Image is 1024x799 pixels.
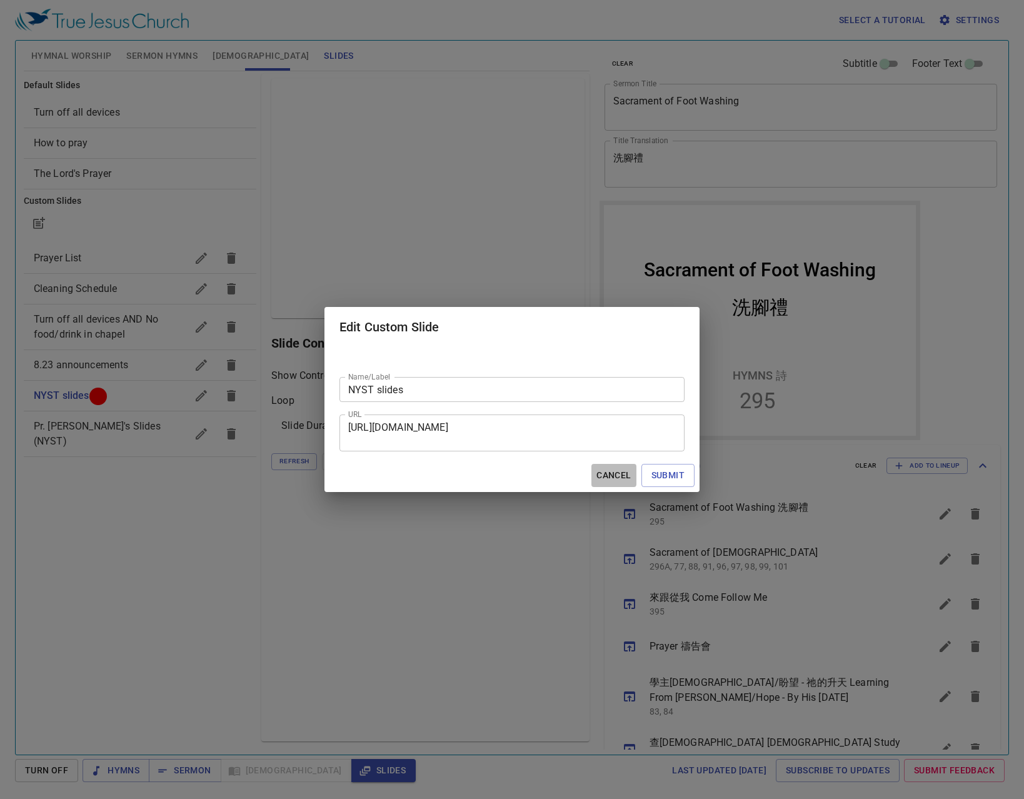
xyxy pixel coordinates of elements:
[591,464,636,487] button: Cancel
[44,58,276,80] div: Sacrament of Foot Washing
[140,188,176,213] li: 295
[339,317,685,337] h2: Edit Custom Slide
[641,464,695,487] button: Submit
[133,167,188,183] p: Hymns 詩
[133,94,189,120] div: 洗腳禮
[651,468,685,483] span: Submit
[348,421,676,445] textarea: [URL][DOMAIN_NAME]
[596,468,631,483] span: Cancel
